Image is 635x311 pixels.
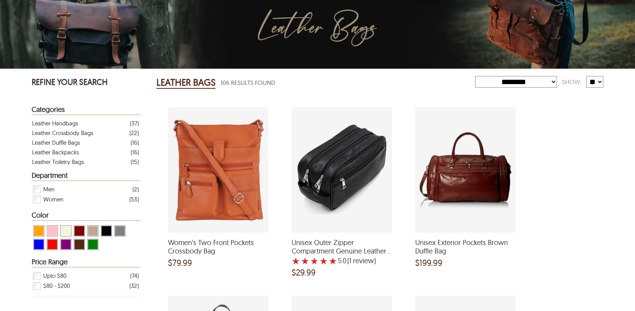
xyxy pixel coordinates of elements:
label: 5.0 [338,257,346,265]
div: ( 22 ) [129,128,139,138]
div: View Green Leather Bags [87,239,98,250]
a: Filter Leather Backpacks [32,147,139,157]
div: View Red Leather Bags [47,239,58,250]
div: ( 2 ) [132,184,139,194]
span: $199.99 [415,259,442,267]
a: Women's Two Front Pockets Crossbody Bag and a price of $79.99 [168,228,268,270]
div: Filter Men Leather Bags [32,184,139,194]
div: View Maroon Leather Bags [74,225,85,237]
div: View Gold Leather Bags [87,225,98,237]
div: ( 15 ) [131,157,139,167]
span: $79.99 [168,259,192,267]
div: Leather Crossbody Bags [32,128,93,138]
label: 5 rating [329,257,337,265]
div: ( 74 ) [130,271,139,281]
div: ( 16 ) [131,138,139,147]
div: View Blue Leather Bags [33,239,44,250]
span: Women [43,194,63,205]
label: 1 rating [292,257,300,265]
div: Leather Handbags [32,118,78,128]
div: View Brown ( Brand Color ) Leather Bags [74,239,85,250]
div: Heading Filter Leather Bags by Color [32,211,141,221]
div: View Black Leather Bags [101,225,112,237]
span: ) [347,257,376,265]
div: View Purple Leather Bags [60,239,71,250]
span: review [351,257,374,265]
span: (1 [347,257,351,265]
div: Show: [557,75,586,89]
div: View Beige Leather Bags [60,225,71,237]
div: View Pink Leather Bags [47,225,58,237]
div: Heading Filter Leather Bags by Department [32,172,141,181]
span: Women's Two Front Pockets Crossbody Bag [168,238,268,255]
div: Leather Duffle Bags [32,138,80,147]
label: 4 rating [319,257,328,265]
div: Filter Women Leather Bags [32,194,139,205]
div: Leather Bags 106 Results Found [156,75,475,90]
span: Unisex Exterior Pockets Brown Duffle Bag [415,238,516,255]
div: View Orange Leather Bags [33,225,44,237]
div: Filter Upto $80 Leather Bags [32,271,139,281]
a: Unisex Exterior Pockets Brown Duffle Bag and a price of $199.99 [415,228,516,270]
div: ( 37 ) [130,118,139,128]
a: Unisex Outer Zipper Compartment Genuine Leather Black Toiletry Bag with a 5 Star Rating 1 Product... [292,228,392,280]
div: Leather Toiletry Bags [32,157,84,167]
span: Upto $80 [43,271,66,281]
span: $80 - $200 [43,281,70,291]
a: Filter Leather Duffle Bags [32,138,139,147]
label: 3 rating [310,257,319,265]
span: $29.99 [292,269,316,276]
label: 2 rating [301,257,309,265]
div: Heading Filter Leather Bags by Price Range [32,258,141,267]
div: View Grey Leather Bags [114,225,126,237]
span: 106 Results Found [221,78,275,88]
p: REFINE YOUR SEARCH [32,76,141,89]
span: Men [43,184,54,194]
a: Filter Leather Handbags [32,118,139,128]
div: ( 32 ) [129,281,139,291]
div: Filter $80 - $200 Leather Bags [32,281,139,291]
div: Leather Backpacks [32,147,79,157]
div: ( 53 ) [129,194,139,204]
div: Heading Filter Leather Bags by Categories [32,106,141,115]
div: ( 16 ) [131,147,139,157]
h2: LEATHER BAGS [156,76,216,89]
span: Unisex Outer Zipper Compartment Genuine Leather Black Toiletry Bag [292,238,392,255]
a: Filter Leather Crossbody Bags [32,128,139,138]
a: Filter Leather Toiletry Bags [32,157,139,167]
